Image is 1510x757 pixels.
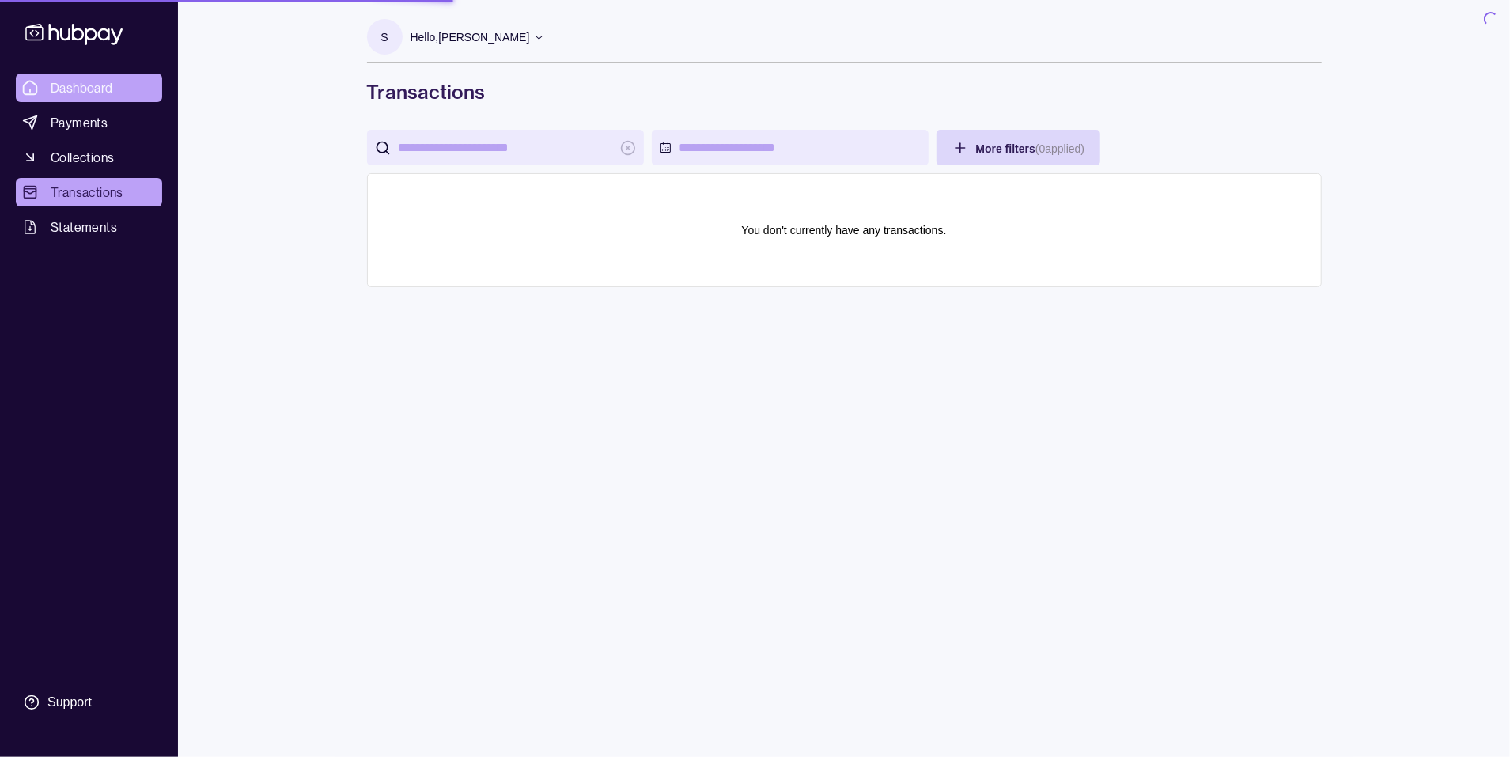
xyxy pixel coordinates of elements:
a: Transactions [16,178,162,206]
input: search [399,130,612,165]
span: More filters [976,142,1085,155]
span: Transactions [51,183,123,202]
a: Support [16,686,162,719]
span: Collections [51,148,114,167]
p: Hello, [PERSON_NAME] [411,28,530,46]
a: Payments [16,108,162,137]
span: Dashboard [51,78,113,97]
p: ( 0 applied) [1035,142,1084,155]
a: Statements [16,213,162,241]
a: Collections [16,143,162,172]
button: More filters(0applied) [937,130,1101,165]
div: Support [47,694,92,711]
span: Payments [51,113,108,132]
p: You don't currently have any transactions. [742,221,947,239]
a: Dashboard [16,74,162,102]
p: S [380,28,388,46]
h1: Transactions [367,79,1322,104]
span: Statements [51,218,117,237]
